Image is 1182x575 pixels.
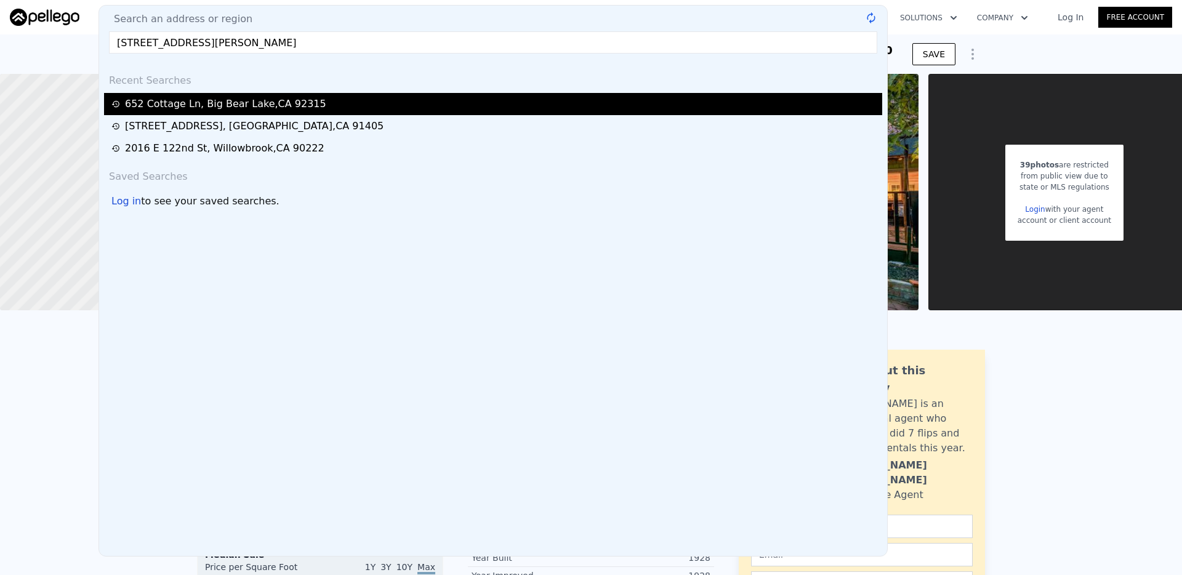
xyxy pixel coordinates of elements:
div: 1928 [591,552,710,564]
div: [PERSON_NAME] [PERSON_NAME] [835,458,973,488]
a: Free Account [1098,7,1172,28]
span: 10Y [396,562,412,572]
span: Max [417,562,435,574]
button: SAVE [912,43,955,65]
div: Log in [111,194,141,209]
span: with your agent [1045,205,1104,214]
span: 39 photos [1020,161,1059,169]
div: Saved Searches [104,159,882,189]
a: 2016 E 122nd St, Willowbrook,CA 90222 [111,141,878,156]
span: 1Y [365,562,376,572]
img: Pellego [10,9,79,26]
a: Login [1025,205,1045,214]
div: [STREET_ADDRESS] , [GEOGRAPHIC_DATA] , CA 91405 [125,119,384,134]
div: Ask about this property [835,362,973,396]
button: Solutions [890,7,967,29]
div: state or MLS regulations [1018,182,1111,193]
button: Show Options [960,42,985,66]
div: 2016 E 122nd St , Willowbrook , CA 90222 [125,141,324,156]
input: Enter an address, city, region, neighborhood or zip code [109,31,877,54]
div: [PERSON_NAME] is an active local agent who personally did 7 flips and bought 3 rentals this year. [835,396,973,456]
div: account or client account [1018,215,1111,226]
a: Log In [1043,11,1098,23]
a: [STREET_ADDRESS], [GEOGRAPHIC_DATA],CA 91405 [111,119,878,134]
button: Company [967,7,1038,29]
div: 652 Cottage Ln , Big Bear Lake , CA 92315 [125,97,326,111]
div: from public view due to [1018,171,1111,182]
span: Search an address or region [104,12,252,26]
div: Year Built [472,552,591,564]
span: to see your saved searches. [141,194,279,209]
a: 652 Cottage Ln, Big Bear Lake,CA 92315 [111,97,878,111]
div: Recent Searches [104,63,882,93]
span: 3Y [380,562,391,572]
div: are restricted [1018,159,1111,171]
